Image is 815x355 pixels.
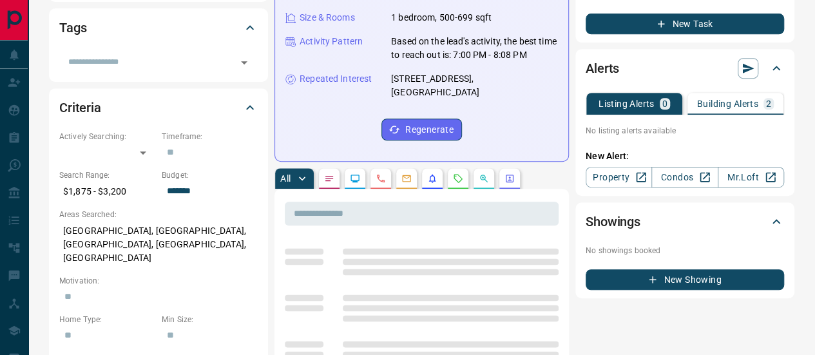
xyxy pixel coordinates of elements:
button: New Showing [586,269,784,290]
p: 0 [662,99,667,108]
a: Property [586,167,652,187]
p: All [280,174,291,183]
svg: Calls [376,173,386,184]
p: Activity Pattern [300,35,363,48]
p: [STREET_ADDRESS], [GEOGRAPHIC_DATA] [391,72,558,99]
div: Alerts [586,53,784,84]
h2: Criteria [59,97,101,118]
svg: Listing Alerts [427,173,437,184]
svg: Notes [324,173,334,184]
p: Building Alerts [697,99,758,108]
p: [GEOGRAPHIC_DATA], [GEOGRAPHIC_DATA], [GEOGRAPHIC_DATA], [GEOGRAPHIC_DATA], [GEOGRAPHIC_DATA] [59,220,258,269]
p: Areas Searched: [59,209,258,220]
p: $1,875 - $3,200 [59,181,155,202]
p: Motivation: [59,275,258,287]
div: Tags [59,12,258,43]
a: Mr.Loft [718,167,784,187]
button: Open [235,53,253,72]
p: Search Range: [59,169,155,181]
div: Criteria [59,92,258,123]
h2: Showings [586,211,640,232]
svg: Opportunities [479,173,489,184]
p: Timeframe: [162,131,258,142]
p: Min Size: [162,314,258,325]
svg: Lead Browsing Activity [350,173,360,184]
a: Condos [651,167,718,187]
button: Regenerate [381,119,462,140]
p: No showings booked [586,245,784,256]
p: 2 [766,99,771,108]
p: No listing alerts available [586,125,784,137]
svg: Agent Actions [504,173,515,184]
p: Based on the lead's activity, the best time to reach out is: 7:00 PM - 8:08 PM [391,35,558,62]
p: Budget: [162,169,258,181]
p: Size & Rooms [300,11,355,24]
svg: Emails [401,173,412,184]
p: Listing Alerts [599,99,655,108]
h2: Alerts [586,58,619,79]
p: New Alert: [586,149,784,163]
p: Repeated Interest [300,72,372,86]
p: 1 bedroom, 500-699 sqft [391,11,492,24]
div: Showings [586,206,784,237]
p: Home Type: [59,314,155,325]
svg: Requests [453,173,463,184]
p: Actively Searching: [59,131,155,142]
h2: Tags [59,17,86,38]
button: New Task [586,14,784,34]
